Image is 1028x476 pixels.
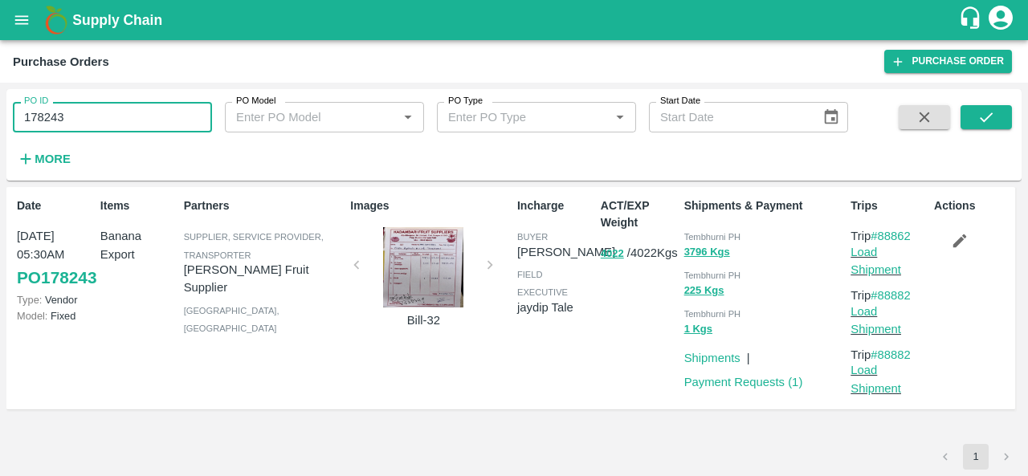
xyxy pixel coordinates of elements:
[398,107,418,128] button: Open
[851,246,901,276] a: Load Shipment
[72,12,162,28] b: Supply Chain
[184,232,324,259] span: Supplier, Service Provider, Transporter
[363,311,483,329] p: Bill-32
[517,197,594,214] p: Incharge
[684,309,741,319] span: Tembhurni PH
[851,197,928,214] p: Trips
[236,95,276,108] label: PO Model
[601,245,624,263] button: 4022
[13,102,212,132] input: Enter PO ID
[958,6,986,35] div: customer-support
[517,232,548,242] span: buyer
[684,232,741,242] span: Tembhurni PH
[517,299,594,316] p: jaydip Tale
[986,3,1015,37] div: account of current user
[684,271,741,280] span: Tembhurni PH
[660,95,700,108] label: Start Date
[851,346,928,364] p: Trip
[3,2,40,39] button: open drawer
[601,197,678,231] p: ACT/EXP Weight
[17,310,47,322] span: Model:
[930,444,1022,470] nav: pagination navigation
[13,145,75,173] button: More
[684,376,803,389] a: Payment Requests (1)
[17,308,94,323] p: Fixed
[24,95,48,108] label: PO ID
[610,107,630,128] button: Open
[17,227,94,263] p: [DATE] 05:30AM
[448,95,483,108] label: PO Type
[934,197,1011,214] p: Actions
[649,102,810,132] input: Start Date
[684,197,845,214] p: Shipments & Payment
[40,4,72,36] img: logo
[230,107,372,128] input: Enter PO Model
[740,343,750,367] div: |
[517,270,568,297] span: field executive
[184,306,279,333] span: [GEOGRAPHIC_DATA] , [GEOGRAPHIC_DATA]
[17,263,96,292] a: PO178243
[350,197,511,214] p: Images
[13,51,109,72] div: Purchase Orders
[871,230,911,242] a: #88862
[72,9,958,31] a: Supply Chain
[684,320,712,339] button: 1 Kgs
[17,197,94,214] p: Date
[35,153,71,165] strong: More
[184,197,345,214] p: Partners
[816,102,846,132] button: Choose date
[851,364,901,394] a: Load Shipment
[871,289,911,302] a: #88882
[851,287,928,304] p: Trip
[684,243,730,262] button: 3796 Kgs
[684,282,724,300] button: 225 Kgs
[184,261,345,297] p: [PERSON_NAME] Fruit Supplier
[442,107,584,128] input: Enter PO Type
[851,227,928,245] p: Trip
[100,227,177,263] p: Banana Export
[601,244,678,262] p: / 4022 Kgs
[517,243,615,261] p: [PERSON_NAME]
[963,444,989,470] button: page 1
[871,348,911,361] a: #88882
[17,292,94,307] p: Vendor
[884,50,1012,73] a: Purchase Order
[17,294,42,306] span: Type:
[851,305,901,336] a: Load Shipment
[100,197,177,214] p: Items
[684,352,740,364] a: Shipments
